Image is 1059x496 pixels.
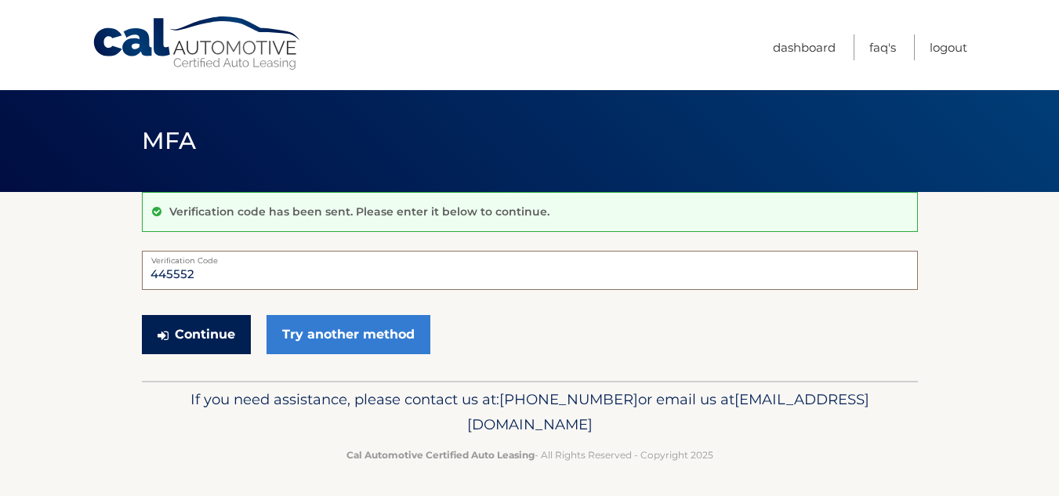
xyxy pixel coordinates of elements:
[869,34,896,60] a: FAQ's
[169,205,549,219] p: Verification code has been sent. Please enter it below to continue.
[142,315,251,354] button: Continue
[152,387,908,437] p: If you need assistance, please contact us at: or email us at
[267,315,430,354] a: Try another method
[92,16,303,71] a: Cal Automotive
[142,126,197,155] span: MFA
[499,390,638,408] span: [PHONE_NUMBER]
[142,251,918,263] label: Verification Code
[142,251,918,290] input: Verification Code
[152,447,908,463] p: - All Rights Reserved - Copyright 2025
[467,390,869,433] span: [EMAIL_ADDRESS][DOMAIN_NAME]
[346,449,535,461] strong: Cal Automotive Certified Auto Leasing
[773,34,836,60] a: Dashboard
[930,34,967,60] a: Logout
